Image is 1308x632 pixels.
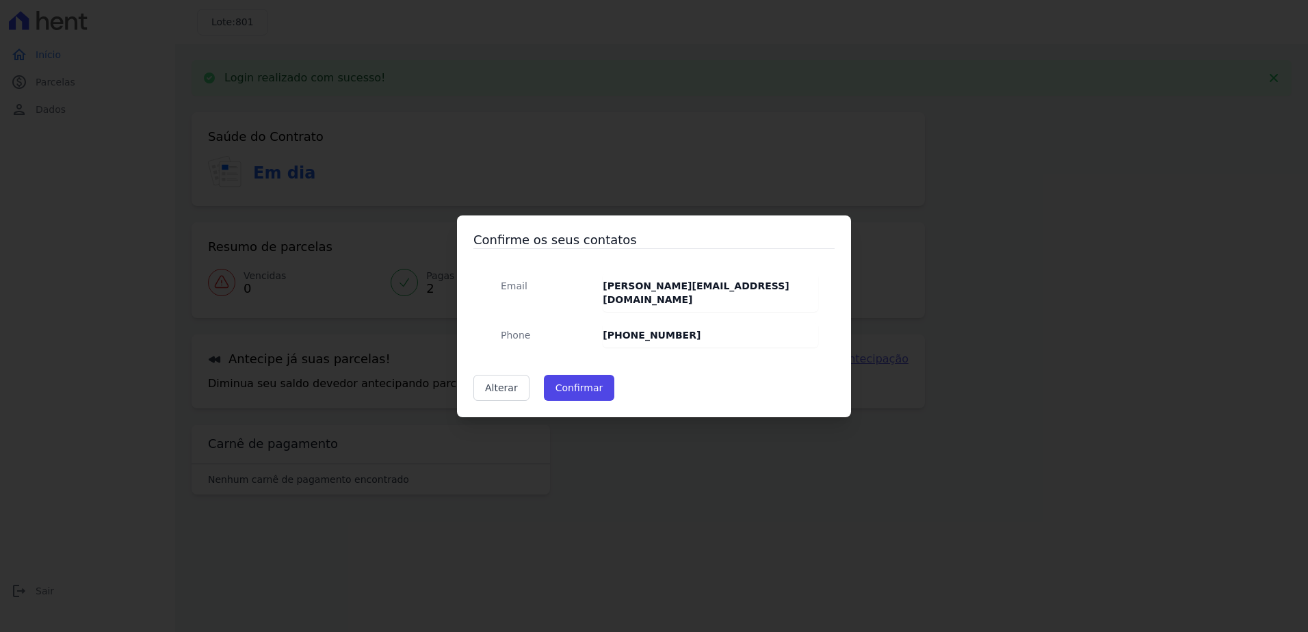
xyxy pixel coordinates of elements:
[501,330,530,341] span: translation missing: pt-BR.public.contracts.modal.confirmation.phone
[473,232,835,248] h3: Confirme os seus contatos
[501,280,527,291] span: translation missing: pt-BR.public.contracts.modal.confirmation.email
[473,375,529,401] a: Alterar
[603,330,701,341] strong: [PHONE_NUMBER]
[603,280,789,305] strong: [PERSON_NAME][EMAIL_ADDRESS][DOMAIN_NAME]
[544,375,615,401] button: Confirmar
